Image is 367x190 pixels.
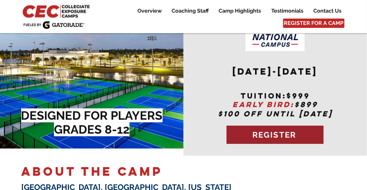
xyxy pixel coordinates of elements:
[308,7,346,15] a: Contact Us
[214,7,266,15] a: Camp Highlights
[233,100,294,109] span: EARLY BIRD:
[215,7,264,15] p: Camp Highlights
[21,3,93,19] img: CEC Logo Primary_edited.jpg
[167,7,213,15] a: Coaching Staff
[54,122,130,136] span: GRADES 8-12
[127,7,346,15] nav: Site
[284,20,344,27] span: REGISTER FOR A CAMP
[168,7,212,15] p: Coaching Staff
[227,126,324,144] a: REGISTER
[283,19,344,28] a: REGISTER FOR A CAMP
[268,7,307,15] p: Testimonials
[23,21,84,29] img: Fueled by Gatorade.png
[245,18,305,51] img: USTA Campus image_edited.jpg
[218,109,333,118] span: $100 OFF UNTIL [DATE]
[132,7,166,15] a: Overview
[233,66,318,77] span: [DATE]-[DATE]
[21,164,163,179] span: ABOUT THE CAMP
[310,7,345,15] p: Contact Us
[252,130,296,140] span: REGISTER
[21,108,163,122] span: DESIGNED FOR PLAYERS
[294,100,318,109] span: $899
[134,7,165,15] p: Overview
[266,7,308,15] a: Testimonials
[240,91,310,100] span: tuition:$999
